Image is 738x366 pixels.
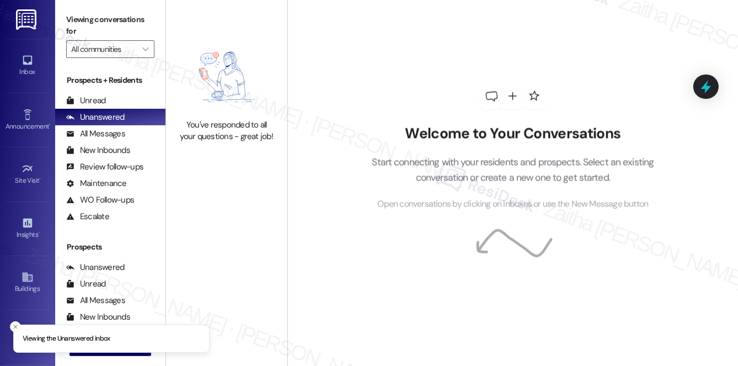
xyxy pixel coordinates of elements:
[66,311,130,323] div: New Inbounds
[6,214,50,243] a: Insights •
[377,197,648,211] span: Open conversations by clicking on inboxes or use the New Message button
[6,160,50,189] a: Site Visit •
[6,268,50,298] a: Buildings
[66,112,125,123] div: Unanswered
[49,121,51,129] span: •
[66,11,154,40] label: Viewing conversations for
[66,295,125,306] div: All Messages
[55,241,165,253] div: Prospects
[40,175,41,183] span: •
[23,334,110,344] p: Viewing the Unanswered inbox
[178,119,275,143] div: You've responded to all your questions - great job!
[355,154,671,185] p: Start connecting with your residents and prospects. Select an existing conversation or create a n...
[66,211,109,222] div: Escalate
[66,194,134,206] div: WO Follow-ups
[55,75,165,86] div: Prospects + Residents
[142,45,148,54] i: 
[355,125,671,143] h2: Welcome to Your Conversations
[66,95,106,107] div: Unread
[66,145,130,156] div: New Inbounds
[66,278,106,290] div: Unread
[66,161,143,173] div: Review follow-ups
[6,322,50,352] a: Leads
[10,321,21,332] button: Close toast
[66,262,125,273] div: Unanswered
[71,40,137,58] input: All communities
[66,128,125,140] div: All Messages
[38,229,40,237] span: •
[66,178,127,189] div: Maintenance
[16,9,39,30] img: ResiDesk Logo
[6,51,50,81] a: Inbox
[178,40,275,114] img: empty-state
